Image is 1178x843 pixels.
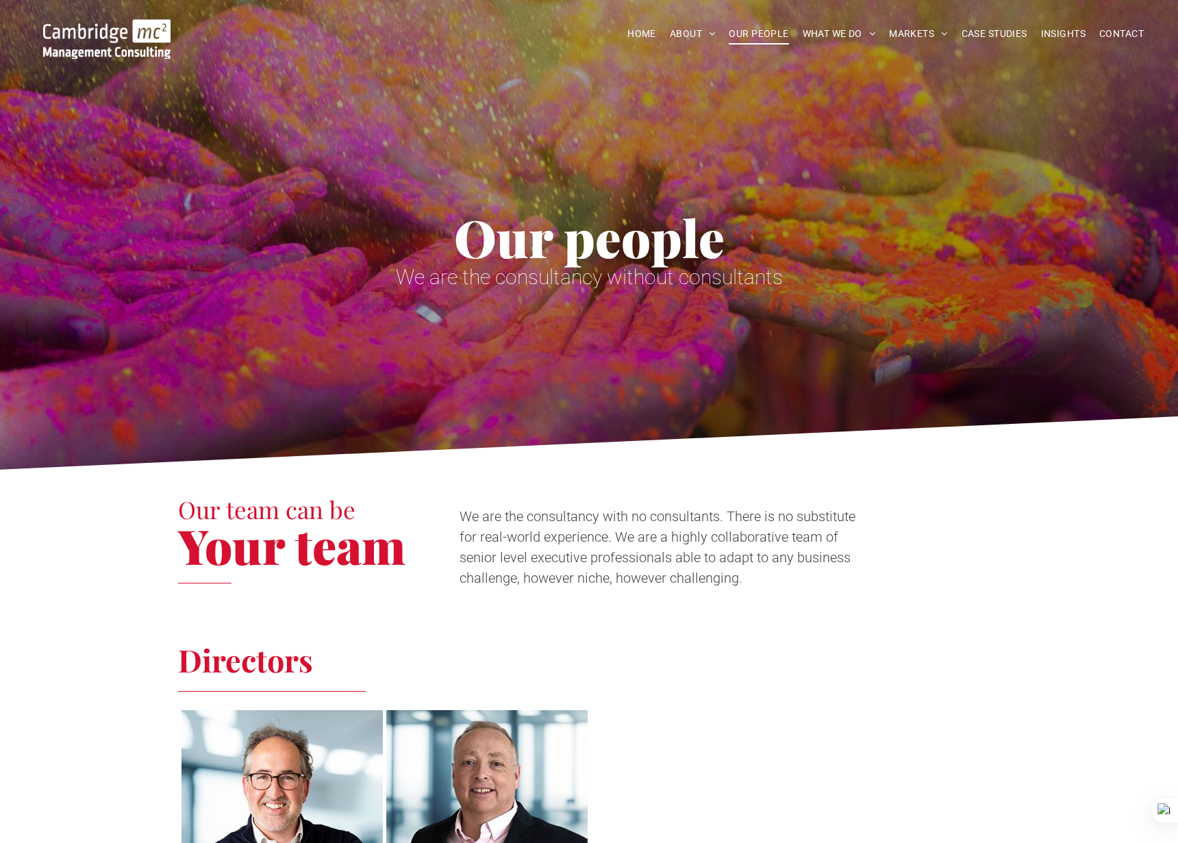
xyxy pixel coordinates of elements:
a: MARKETS [882,23,954,45]
a: HOME [621,23,663,45]
span: Your team [178,513,405,577]
img: Go to Homepage [43,19,171,59]
a: WHAT WE DO [796,23,883,45]
a: CONTACT [1092,23,1151,45]
a: INSIGHTS [1034,23,1092,45]
span: Our people [454,203,725,271]
a: ABOUT [663,23,723,45]
a: OUR PEOPLE [722,23,795,45]
span: We are the consultancy with no consultants. There is no substitute for real-world experience. We ... [460,508,855,586]
span: We are the consultancy without consultants [396,265,783,289]
span: Directors [178,639,313,680]
a: CASE STUDIES [955,23,1034,45]
span: Our team can be [178,493,355,525]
